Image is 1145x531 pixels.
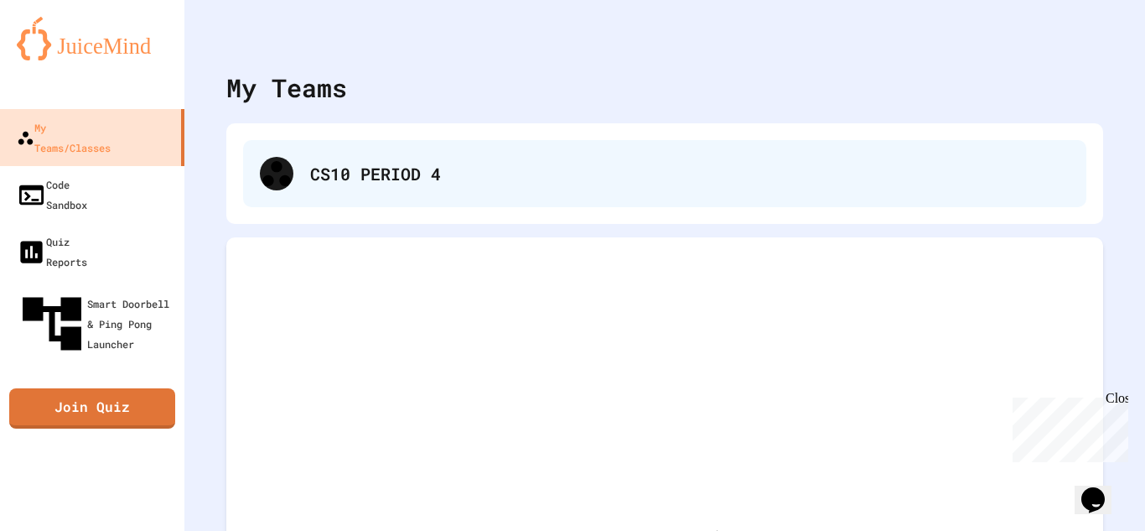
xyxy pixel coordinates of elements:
div: Chat with us now!Close [7,7,116,107]
div: Quiz Reports [17,232,87,272]
div: CS10 PERIOD 4 [243,140,1086,207]
div: CS10 PERIOD 4 [310,161,1070,186]
a: Join Quiz [9,388,175,429]
iframe: chat widget [1006,391,1128,462]
iframe: chat widget [1075,464,1128,514]
div: Code Sandbox [17,174,87,215]
img: logo-orange.svg [17,17,168,60]
div: My Teams/Classes [17,117,111,158]
div: Smart Doorbell & Ping Pong Launcher [17,289,178,359]
div: My Teams [226,69,347,107]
